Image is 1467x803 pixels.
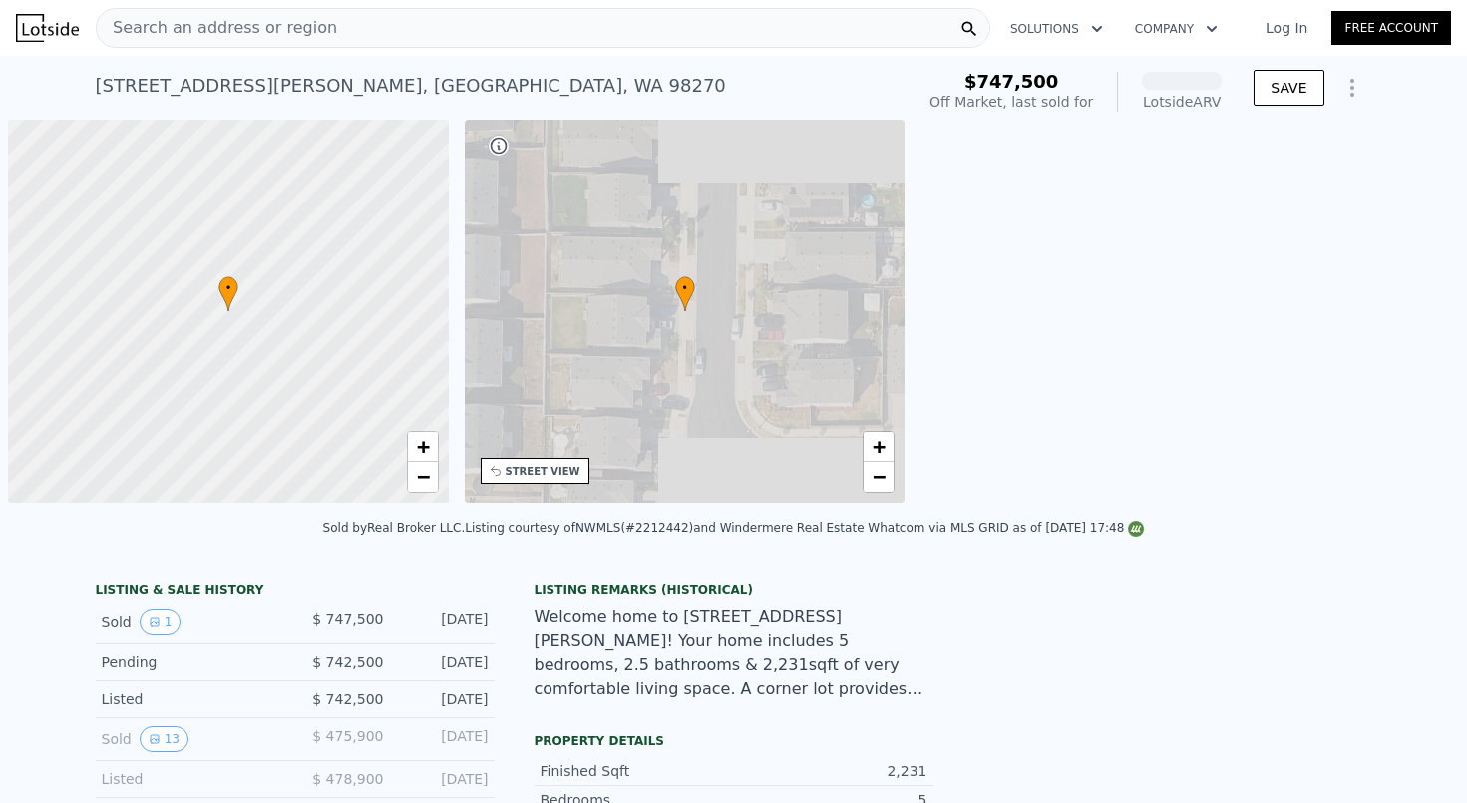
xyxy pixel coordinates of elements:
[408,432,438,462] a: Zoom in
[416,464,429,489] span: −
[102,769,279,789] div: Listed
[1128,521,1144,537] img: NWMLS Logo
[873,434,886,459] span: +
[734,761,927,781] div: 2,231
[16,14,79,42] img: Lotside
[96,582,495,602] div: LISTING & SALE HISTORY
[675,279,695,297] span: •
[312,654,383,670] span: $ 742,500
[400,609,489,635] div: [DATE]
[218,276,238,311] div: •
[873,464,886,489] span: −
[1332,68,1372,108] button: Show Options
[1242,18,1331,38] a: Log In
[408,462,438,492] a: Zoom out
[102,652,279,672] div: Pending
[312,691,383,707] span: $ 742,500
[97,16,337,40] span: Search an address or region
[312,728,383,744] span: $ 475,900
[400,769,489,789] div: [DATE]
[102,689,279,709] div: Listed
[1142,92,1222,112] div: Lotside ARV
[416,434,429,459] span: +
[929,92,1093,112] div: Off Market, last sold for
[218,279,238,297] span: •
[400,689,489,709] div: [DATE]
[102,726,279,752] div: Sold
[323,521,466,535] div: Sold by Real Broker LLC .
[140,609,182,635] button: View historical data
[96,72,726,100] div: [STREET_ADDRESS][PERSON_NAME] , [GEOGRAPHIC_DATA] , WA 98270
[400,652,489,672] div: [DATE]
[535,733,933,749] div: Property details
[1331,11,1451,45] a: Free Account
[312,611,383,627] span: $ 747,500
[964,71,1059,92] span: $747,500
[102,609,279,635] div: Sold
[312,771,383,787] span: $ 478,900
[535,605,933,701] div: Welcome home to [STREET_ADDRESS][PERSON_NAME]! Your home includes 5 bedrooms, 2.5 bathrooms & 2,2...
[541,761,734,781] div: Finished Sqft
[140,726,188,752] button: View historical data
[675,276,695,311] div: •
[864,462,894,492] a: Zoom out
[400,726,489,752] div: [DATE]
[1119,11,1234,47] button: Company
[864,432,894,462] a: Zoom in
[1254,70,1323,106] button: SAVE
[535,582,933,598] div: Listing Remarks (Historical)
[506,464,580,479] div: STREET VIEW
[994,11,1119,47] button: Solutions
[465,521,1144,535] div: Listing courtesy of NWMLS (#2212442) and Windermere Real Estate Whatcom via MLS GRID as of [DATE]...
